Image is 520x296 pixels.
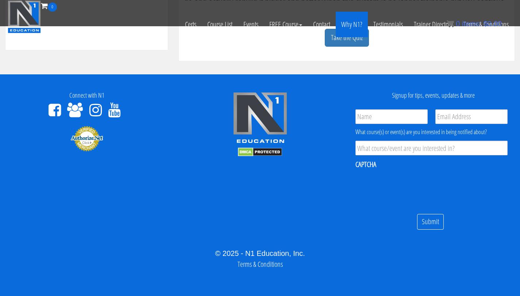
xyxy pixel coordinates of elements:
a: Course List [202,12,238,37]
input: Email Address [435,109,508,124]
bdi: 0.00 [484,20,502,28]
a: Contact [308,12,336,37]
img: DMCA.com Protection Status [238,148,282,156]
a: FREE Course [264,12,308,37]
a: 0 items: $0.00 [447,20,502,28]
input: Submit [417,214,444,230]
a: Terms & Conditions [458,12,514,37]
iframe: reCAPTCHA [355,174,466,202]
a: Trainer Directory [408,12,458,37]
a: Testimonials [368,12,408,37]
img: icon11.png [447,20,454,27]
a: Events [238,12,264,37]
input: Name [355,109,428,124]
div: © 2025 - N1 Education, Inc. [5,248,515,259]
a: Take the Quiz [325,29,369,47]
a: Why N1? [336,12,368,37]
img: n1-edu-logo [233,92,288,146]
span: 0 [456,20,460,28]
label: CAPTCHA [355,160,376,169]
a: Terms & Conditions [238,259,283,269]
h4: Connect with N1 [5,92,168,99]
img: Authorize.Net Merchant - Click to Verify [70,125,103,152]
span: 0 [48,3,57,12]
a: Certs [180,12,202,37]
a: 0 [41,1,57,11]
h4: Signup for tips, events, updates & more [352,92,515,99]
span: $ [484,20,488,28]
div: What course(s) or event(s) are you interested in being notified about? [355,128,508,136]
span: items: [462,20,481,28]
img: n1-education [8,0,41,33]
input: What course/event are you interested in? [355,141,508,155]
